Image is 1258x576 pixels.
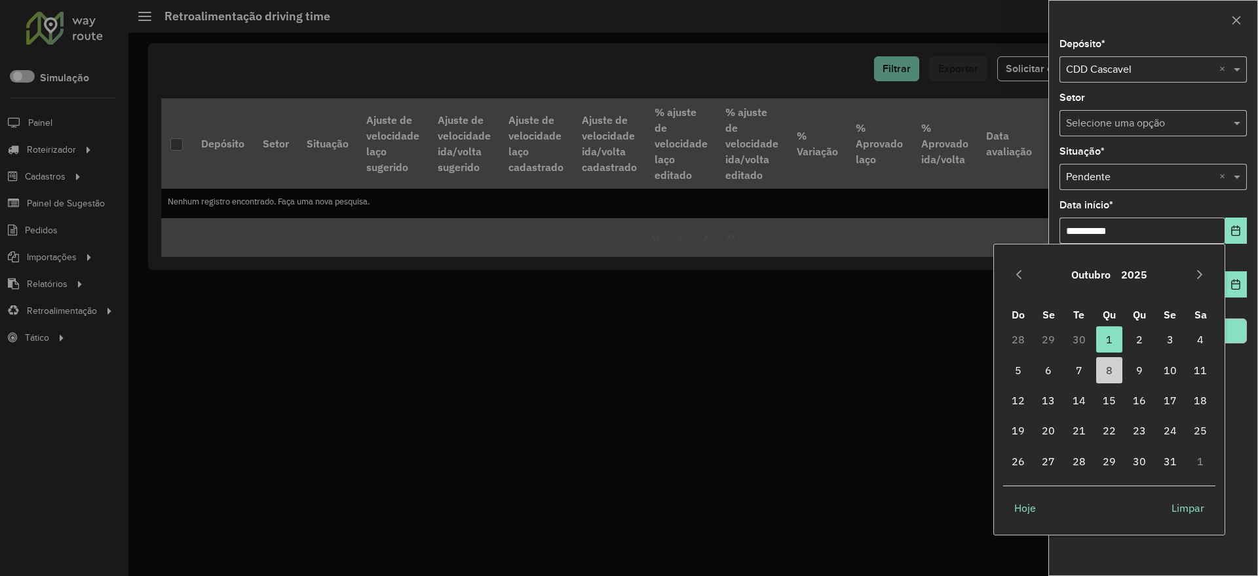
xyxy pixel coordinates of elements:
td: 23 [1124,415,1154,446]
span: 13 [1035,387,1061,413]
td: 29 [1033,324,1063,355]
span: 17 [1157,387,1183,413]
span: Qu [1103,308,1116,321]
td: 19 [1003,415,1033,446]
span: 6 [1035,357,1061,383]
td: 28 [1003,324,1033,355]
span: Sa [1194,308,1207,321]
span: 2 [1126,326,1153,353]
td: 20 [1033,415,1063,446]
td: 30 [1124,446,1154,476]
span: Te [1073,308,1084,321]
span: 7 [1066,357,1092,383]
span: 22 [1096,417,1122,444]
td: 22 [1094,415,1124,446]
td: 15 [1094,385,1124,415]
td: 21 [1063,415,1094,446]
td: 2 [1124,324,1154,355]
td: 17 [1155,385,1185,415]
span: 1 [1096,326,1122,353]
span: 16 [1126,387,1153,413]
td: 16 [1124,385,1154,415]
td: 27 [1033,446,1063,476]
span: 11 [1187,357,1213,383]
span: 15 [1096,387,1122,413]
span: Clear all [1219,169,1230,185]
td: 4 [1185,324,1215,355]
td: 26 [1003,446,1033,476]
td: 13 [1033,385,1063,415]
span: 8 [1096,357,1122,383]
td: 9 [1124,355,1154,385]
span: Do [1012,308,1025,321]
td: 25 [1185,415,1215,446]
button: Next Month [1189,264,1210,285]
td: 29 [1094,446,1124,476]
span: 25 [1187,417,1213,444]
td: 31 [1155,446,1185,476]
td: 7 [1063,355,1094,385]
button: Hoje [1003,495,1047,521]
button: Choose Date [1225,271,1247,298]
td: 28 [1063,446,1094,476]
td: 3 [1155,324,1185,355]
button: Limpar [1160,495,1215,521]
span: 27 [1035,448,1061,474]
td: 18 [1185,385,1215,415]
span: 24 [1157,417,1183,444]
td: 24 [1155,415,1185,446]
span: 19 [1005,417,1031,444]
button: Previous Month [1008,264,1029,285]
span: 30 [1126,448,1153,474]
span: Hoje [1014,500,1036,516]
span: Se [1164,308,1176,321]
button: Choose Month [1066,259,1116,290]
label: Situação [1059,144,1105,159]
span: 14 [1066,387,1092,413]
span: 9 [1126,357,1153,383]
span: 23 [1126,417,1153,444]
span: 10 [1157,357,1183,383]
label: Data início [1059,197,1113,213]
td: 6 [1033,355,1063,385]
span: Clear all [1219,62,1230,77]
span: 3 [1157,326,1183,353]
div: Choose Date [993,244,1225,535]
span: 29 [1096,448,1122,474]
td: 5 [1003,355,1033,385]
span: 20 [1035,417,1061,444]
span: Se [1042,308,1055,321]
span: 21 [1066,417,1092,444]
span: 12 [1005,387,1031,413]
span: 5 [1005,357,1031,383]
td: 30 [1063,324,1094,355]
button: Choose Date [1225,218,1247,244]
td: 11 [1185,355,1215,385]
span: 18 [1187,387,1213,413]
td: 10 [1155,355,1185,385]
span: 26 [1005,448,1031,474]
span: 31 [1157,448,1183,474]
button: Choose Year [1116,259,1153,290]
td: 1 [1094,324,1124,355]
label: Depósito [1059,36,1105,52]
span: Limpar [1172,500,1204,516]
td: 12 [1003,385,1033,415]
td: 14 [1063,385,1094,415]
span: 28 [1066,448,1092,474]
span: Qu [1133,308,1146,321]
td: 1 [1185,446,1215,476]
td: 8 [1094,355,1124,385]
label: Setor [1059,90,1085,106]
span: 4 [1187,326,1213,353]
